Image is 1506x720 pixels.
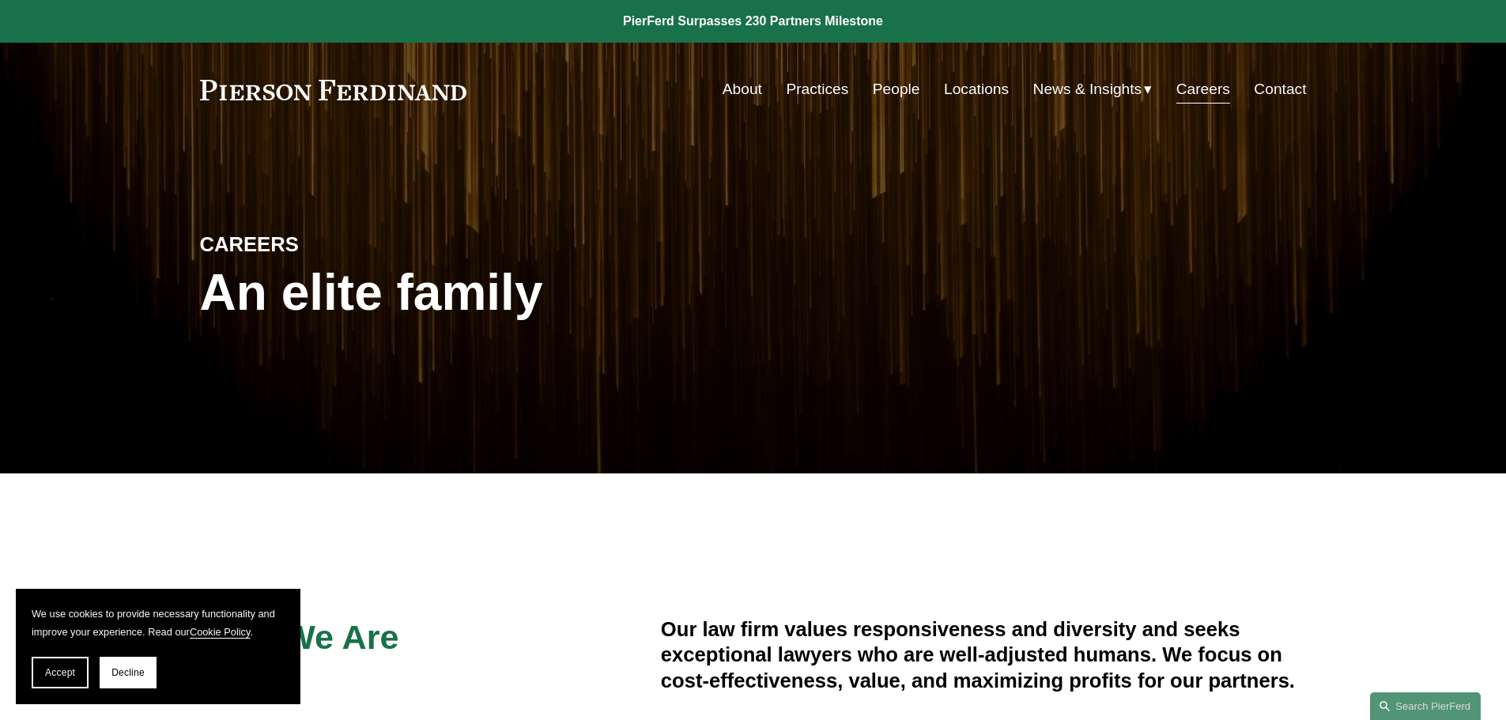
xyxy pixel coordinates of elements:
button: Decline [100,657,157,688]
button: Accept [32,657,89,688]
section: Cookie banner [16,589,300,704]
span: Accept [45,667,75,678]
a: folder dropdown [1033,74,1153,104]
a: People [873,74,920,104]
h1: An elite family [200,264,753,322]
h4: CAREERS [200,232,477,257]
a: Contact [1254,74,1306,104]
a: About [723,74,762,104]
h4: Our law firm values responsiveness and diversity and seeks exceptional lawyers who are well-adjus... [661,616,1307,693]
a: Search this site [1370,692,1481,720]
span: Decline [111,667,145,678]
p: We use cookies to provide necessary functionality and improve your experience. Read our . [32,605,285,641]
span: News & Insights [1033,76,1142,104]
a: Cookie Policy [190,626,251,638]
a: Practices [786,74,848,104]
a: Careers [1176,74,1230,104]
a: Locations [944,74,1009,104]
